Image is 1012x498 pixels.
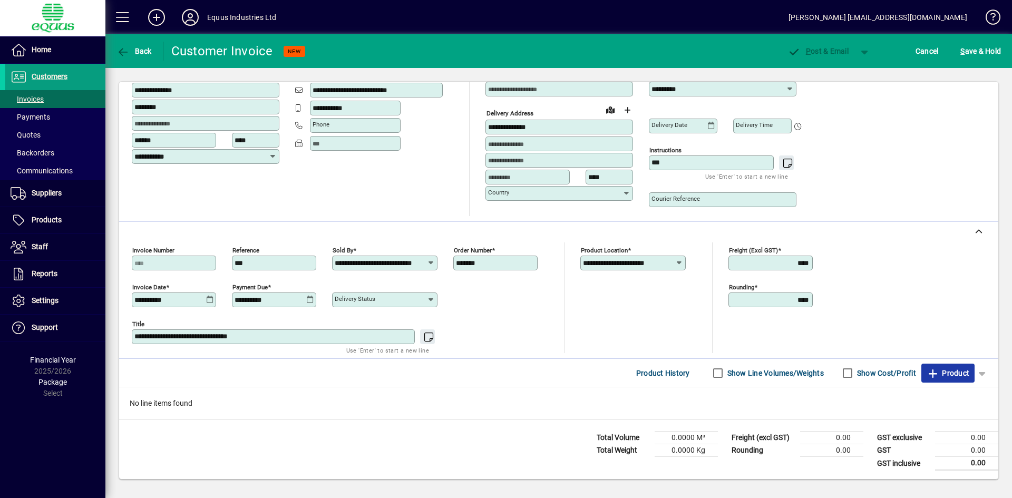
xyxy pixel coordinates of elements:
[960,47,965,55] span: S
[651,121,687,129] mat-label: Delivery date
[32,45,51,54] span: Home
[978,2,999,36] a: Knowledge Base
[655,444,718,457] td: 0.0000 Kg
[5,234,105,260] a: Staff
[806,47,811,55] span: P
[725,368,824,378] label: Show Line Volumes/Weights
[11,131,41,139] span: Quotes
[11,113,50,121] span: Payments
[5,315,105,341] a: Support
[140,8,173,27] button: Add
[729,247,778,254] mat-label: Freight (excl GST)
[958,42,1004,61] button: Save & Hold
[32,189,62,197] span: Suppliers
[11,167,73,175] span: Communications
[207,9,277,26] div: Equus Industries Ltd
[729,284,754,291] mat-label: Rounding
[119,387,998,419] div: No line items found
[5,90,105,108] a: Invoices
[935,457,998,470] td: 0.00
[11,149,54,157] span: Backorders
[5,144,105,162] a: Backorders
[591,444,655,457] td: Total Weight
[232,284,268,291] mat-label: Payment due
[787,47,849,55] span: ost & Email
[5,126,105,144] a: Quotes
[782,42,854,61] button: Post & Email
[921,364,975,383] button: Product
[265,65,282,82] button: Copy to Delivery address
[935,432,998,444] td: 0.00
[132,320,144,328] mat-label: Title
[171,43,273,60] div: Customer Invoice
[32,323,58,331] span: Support
[335,295,375,302] mat-label: Delivery status
[488,189,509,196] mat-label: Country
[649,147,682,154] mat-label: Instructions
[5,162,105,180] a: Communications
[32,216,62,224] span: Products
[5,108,105,126] a: Payments
[5,37,105,63] a: Home
[726,432,800,444] td: Freight (excl GST)
[927,365,969,382] span: Product
[5,261,105,287] a: Reports
[38,378,67,386] span: Package
[736,121,773,129] mat-label: Delivery time
[5,288,105,314] a: Settings
[619,102,636,119] button: Choose address
[960,43,1001,60] span: ave & Hold
[602,101,619,118] a: View on map
[32,242,48,251] span: Staff
[313,121,329,128] mat-label: Phone
[935,444,998,457] td: 0.00
[789,9,967,26] div: [PERSON_NAME] [EMAIL_ADDRESS][DOMAIN_NAME]
[591,432,655,444] td: Total Volume
[872,444,935,457] td: GST
[32,72,67,81] span: Customers
[32,269,57,278] span: Reports
[346,344,429,356] mat-hint: Use 'Enter' to start a new line
[913,42,941,61] button: Cancel
[132,247,174,254] mat-label: Invoice number
[173,8,207,27] button: Profile
[855,368,916,378] label: Show Cost/Profit
[632,364,694,383] button: Product History
[636,365,690,382] span: Product History
[232,247,259,254] mat-label: Reference
[872,432,935,444] td: GST exclusive
[333,247,353,254] mat-label: Sold by
[705,170,788,182] mat-hint: Use 'Enter' to start a new line
[800,444,863,457] td: 0.00
[454,247,492,254] mat-label: Order number
[800,432,863,444] td: 0.00
[32,296,59,305] span: Settings
[872,457,935,470] td: GST inclusive
[726,444,800,457] td: Rounding
[132,284,166,291] mat-label: Invoice date
[916,43,939,60] span: Cancel
[581,247,628,254] mat-label: Product location
[655,432,718,444] td: 0.0000 M³
[288,48,301,55] span: NEW
[114,42,154,61] button: Back
[11,95,44,103] span: Invoices
[30,356,76,364] span: Financial Year
[105,42,163,61] app-page-header-button: Back
[116,47,152,55] span: Back
[5,180,105,207] a: Suppliers
[651,195,700,202] mat-label: Courier Reference
[5,207,105,233] a: Products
